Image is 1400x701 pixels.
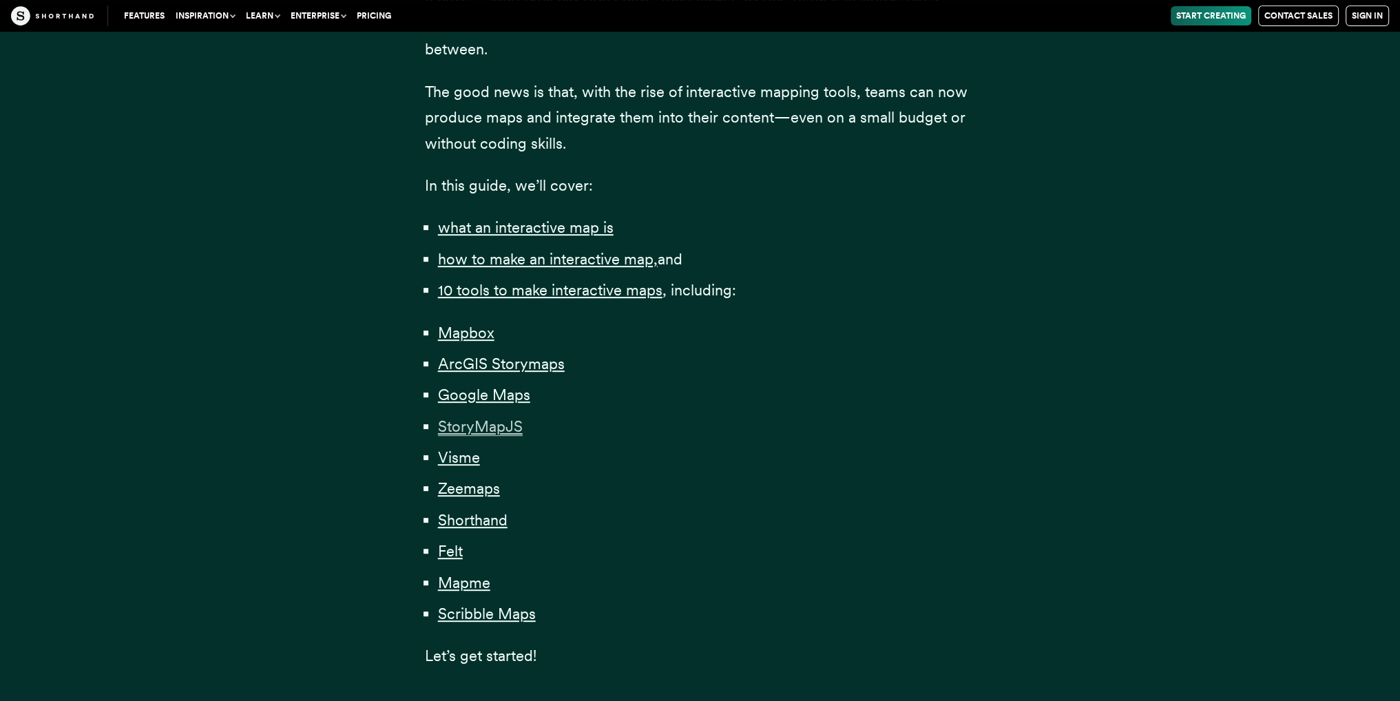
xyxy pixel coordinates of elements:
[425,83,968,152] span: The good news is that, with the rise of interactive mapping tools, teams can now produce maps and...
[118,6,170,25] a: Features
[662,281,736,299] span: , including:
[438,605,536,622] a: Scribble Maps
[438,574,490,592] a: Mapme
[1171,6,1251,25] a: Start Creating
[438,386,530,404] a: Google Maps
[438,355,565,373] a: ArcGIS Storymaps
[11,6,94,25] img: The Craft
[240,6,285,25] button: Learn
[438,542,463,560] a: Felt
[285,6,351,25] button: Enterprise
[438,324,494,342] a: Mapbox
[438,448,480,466] a: Visme
[1258,6,1339,26] a: Contact Sales
[438,218,614,236] a: what an interactive map is
[425,647,536,665] span: Let’s get started!
[170,6,240,25] button: Inspiration
[425,176,593,194] span: In this guide, we’ll cover:
[1346,6,1389,26] a: Sign in
[438,281,662,299] a: 10 tools to make interactive maps
[438,250,658,268] a: how to make an interactive map,
[438,479,500,497] a: Zeemaps
[438,417,523,436] span: StoryMapJS
[658,250,682,268] span: and
[438,417,523,435] a: StoryMapJS
[438,511,508,529] a: Shorthand
[351,6,397,25] a: Pricing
